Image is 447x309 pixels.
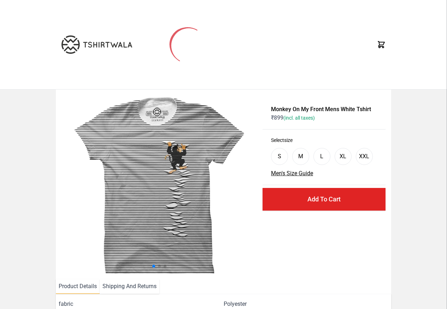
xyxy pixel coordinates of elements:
h3: Select size [271,137,377,144]
span: ₹ 899 [271,114,315,121]
div: XL [340,152,346,161]
span: fabric [59,300,223,308]
button: Men's Size Guide [271,169,313,178]
h1: Monkey On My Front Mens White Tshirt [271,105,377,114]
img: TW-LOGO-400-104.png [61,35,132,54]
div: M [298,152,303,161]
div: XXL [359,152,369,161]
button: Add To Cart [263,188,386,211]
div: S [278,152,281,161]
li: Shipping And Returns [100,279,159,294]
li: Product Details [56,279,100,294]
span: Polyester [224,300,247,308]
img: monkey-climbing.jpg [61,95,257,274]
div: L [320,152,323,161]
span: (incl. all taxes) [283,115,315,121]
